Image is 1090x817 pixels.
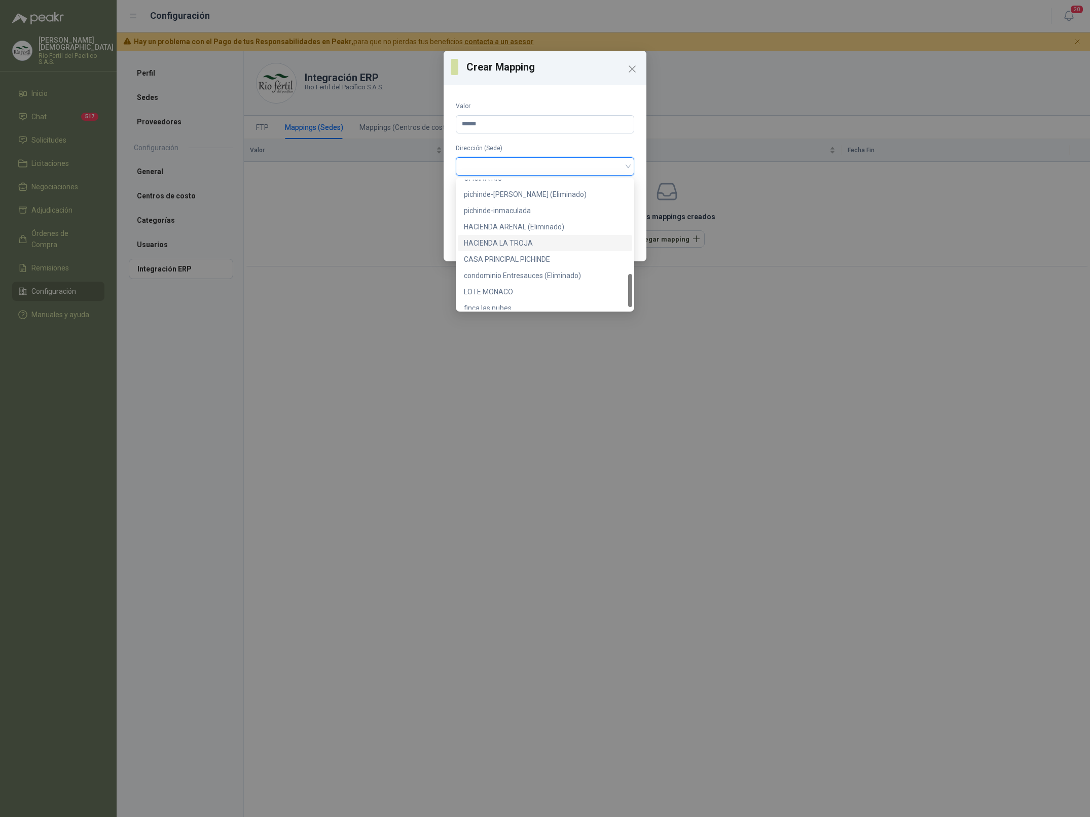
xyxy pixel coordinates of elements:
div: HACIENDA ARENAL (Eliminado) [464,221,626,232]
button: Close [624,61,640,77]
label: Dirección (Sede) [456,144,634,153]
div: condominio Entresauces (Eliminado) [464,270,626,281]
div: condominio Entresauces (Eliminado) [458,267,632,284]
div: pichinde-inmaculada [464,205,626,216]
div: CASA PRINCIPAL PICHINDE [458,251,632,267]
div: CASA PRINCIPAL PICHINDE [464,254,626,265]
div: finca las nubes [458,300,632,316]
div: LOTE MONACO [458,284,632,300]
h3: Crear Mapping [466,59,639,75]
label: Valor [456,101,634,111]
div: LOTE MONACO [464,286,626,297]
div: pichinde-inmaculada [458,202,632,219]
div: HACIENDA LA TROJA [464,237,626,249]
div: pichinde-inmaculada (Eliminado) [458,186,632,202]
div: HACIENDA ARENAL (Eliminado) [458,219,632,235]
div: pichinde-[PERSON_NAME] (Eliminado) [464,189,626,200]
div: HACIENDA LA TROJA [458,235,632,251]
div: finca las nubes [464,302,626,314]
